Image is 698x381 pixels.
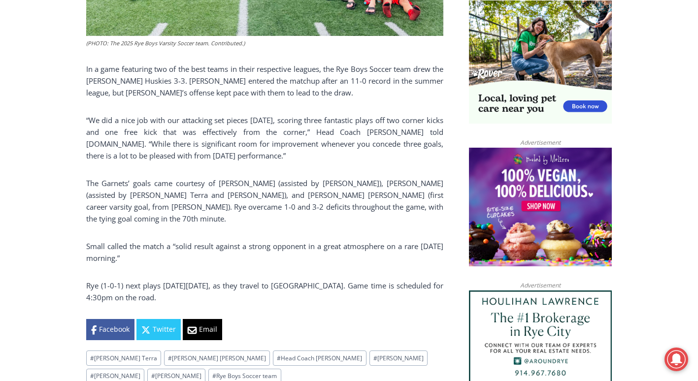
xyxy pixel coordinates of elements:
[183,319,222,340] a: Email
[212,372,216,380] span: #
[469,148,612,267] img: Baked by Melissa
[90,372,94,380] span: #
[369,350,428,366] a: #[PERSON_NAME]
[136,319,181,340] a: Twitter
[510,138,570,147] span: Advertisement
[86,63,443,98] p: In a game featuring two of the best teams in their respective leagues, the Rye Boys Soccer team d...
[101,62,140,118] div: "clearly one of the favorites in the [GEOGRAPHIC_DATA] neighborhood"
[3,101,97,139] span: Open Tues. - Sun. [PHONE_NUMBER]
[237,95,477,123] a: Intern @ [DOMAIN_NAME]
[86,114,443,161] p: “We did a nice job with our attacking set pieces [DATE], scoring three fantastic plays off two co...
[277,354,281,362] span: #
[86,240,443,264] p: Small called the match a “solid result against a strong opponent in a great atmosphere on a rare ...
[90,354,94,362] span: #
[168,354,172,362] span: #
[273,350,366,366] a: #Head Coach [PERSON_NAME]
[373,354,377,362] span: #
[86,39,443,48] figcaption: (PHOTO: The 2025 Rye Boys Varsity Soccer team. Contributed.)
[258,98,457,120] span: Intern @ [DOMAIN_NAME]
[151,372,155,380] span: #
[510,281,570,290] span: Advertisement
[0,99,99,123] a: Open Tues. - Sun. [PHONE_NUMBER]
[86,177,443,224] p: The Garnets’ goals came courtesy of [PERSON_NAME] (assisted by [PERSON_NAME]), [PERSON_NAME] (ass...
[86,350,161,366] a: #[PERSON_NAME] Terra
[164,350,270,366] a: #[PERSON_NAME] [PERSON_NAME]
[249,0,465,95] div: "The first chef I interviewed talked about coming to [GEOGRAPHIC_DATA] from [GEOGRAPHIC_DATA] in ...
[86,319,134,340] a: Facebook
[86,280,443,303] p: Rye (1-0-1) next plays [DATE][DATE], as they travel to [GEOGRAPHIC_DATA]. Game time is scheduled ...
